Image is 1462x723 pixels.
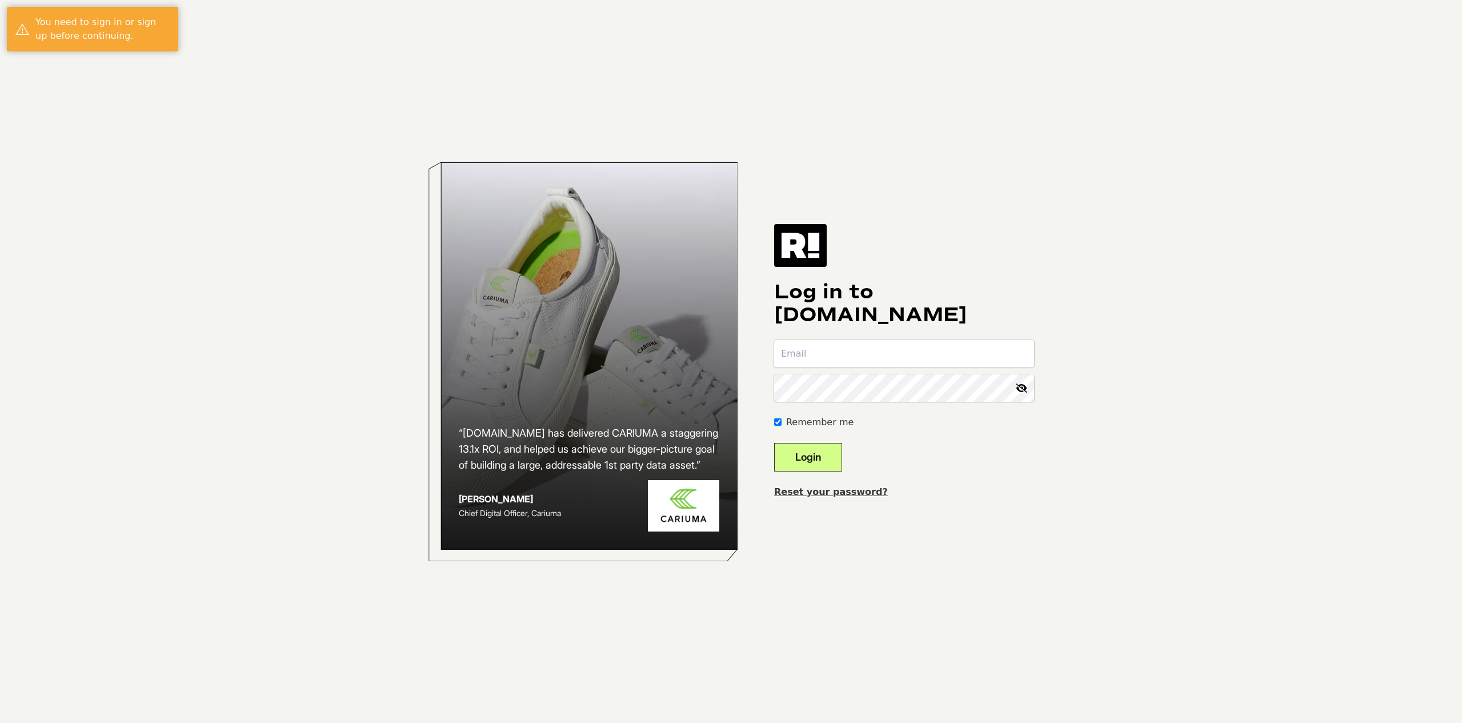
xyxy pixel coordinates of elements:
[459,493,533,505] strong: [PERSON_NAME]
[774,340,1034,368] input: Email
[774,486,888,497] a: Reset your password?
[774,443,842,472] button: Login
[774,281,1034,326] h1: Log in to [DOMAIN_NAME]
[648,480,719,532] img: Cariuma
[35,15,170,43] div: You need to sign in or sign up before continuing.
[774,224,827,266] img: Retention.com
[459,425,719,473] h2: “[DOMAIN_NAME] has delivered CARIUMA a staggering 13.1x ROI, and helped us achieve our bigger-pic...
[786,416,854,429] label: Remember me
[459,508,561,518] span: Chief Digital Officer, Cariuma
